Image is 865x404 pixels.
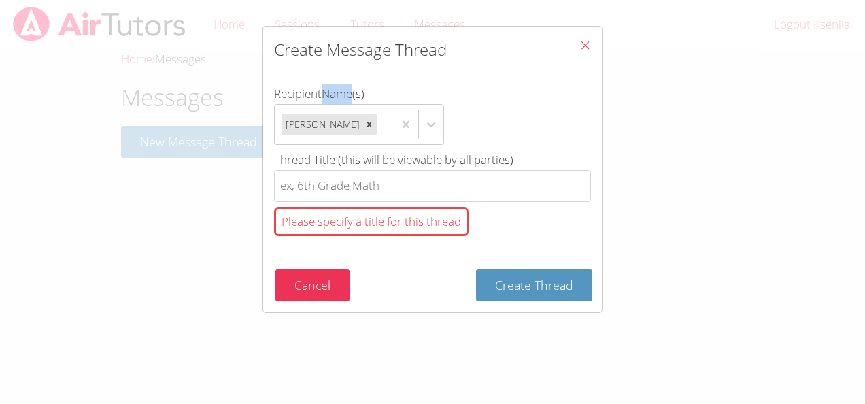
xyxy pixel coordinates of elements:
[569,27,602,68] button: Close
[274,207,469,237] div: Please specify a title for this thread
[275,269,350,301] button: Cancel
[274,152,513,167] span: Thread Title (this will be viewable by all parties)
[379,109,381,140] input: RecipientName(s)[PERSON_NAME]
[282,114,362,135] div: [PERSON_NAME]
[495,277,573,293] span: Create Thread
[476,269,592,301] button: Create Thread
[274,86,364,101] span: Recipient Name(s)
[274,37,447,62] h2: Create Message Thread
[274,170,591,202] input: Thread Title (this will be viewable by all parties)Please specify a title for this thread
